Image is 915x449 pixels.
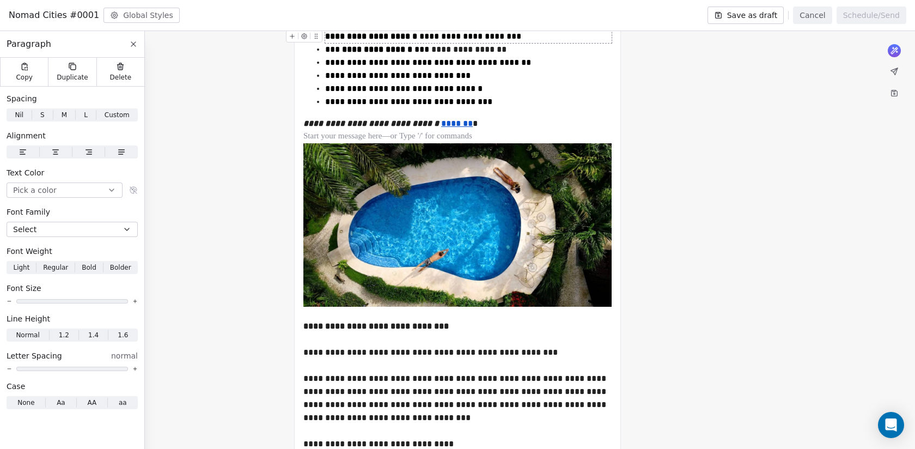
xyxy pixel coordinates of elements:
span: Aa [57,398,65,408]
span: Case [7,381,25,392]
span: Light [13,263,29,272]
span: Text Color [7,167,44,178]
span: L [84,110,88,120]
span: normal [111,350,138,361]
button: Schedule/Send [837,7,906,24]
span: 1.2 [59,330,69,340]
span: M [62,110,67,120]
span: Custom [105,110,130,120]
span: Regular [43,263,68,272]
span: S [40,110,45,120]
span: Font Family [7,207,50,217]
span: Font Weight [7,246,52,257]
span: 1.4 [88,330,99,340]
span: Bolder [110,263,131,272]
span: AA [87,398,96,408]
span: Spacing [7,93,37,104]
span: Select [13,224,36,235]
span: 1.6 [118,330,128,340]
span: Alignment [7,130,46,141]
span: Letter Spacing [7,350,62,361]
span: Delete [110,73,132,82]
span: Copy [16,73,33,82]
button: Global Styles [103,8,180,23]
span: Font Size [7,283,41,294]
button: Pick a color [7,183,123,198]
span: Normal [16,330,39,340]
span: Duplicate [57,73,88,82]
span: Nomad Cities #0001 [9,9,99,22]
button: Save as draft [707,7,784,24]
span: None [17,398,34,408]
span: Bold [82,263,96,272]
span: Line Height [7,313,50,324]
span: aa [119,398,127,408]
span: Paragraph [7,38,51,51]
span: Nil [15,110,23,120]
button: Cancel [793,7,832,24]
div: Open Intercom Messenger [878,412,904,438]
